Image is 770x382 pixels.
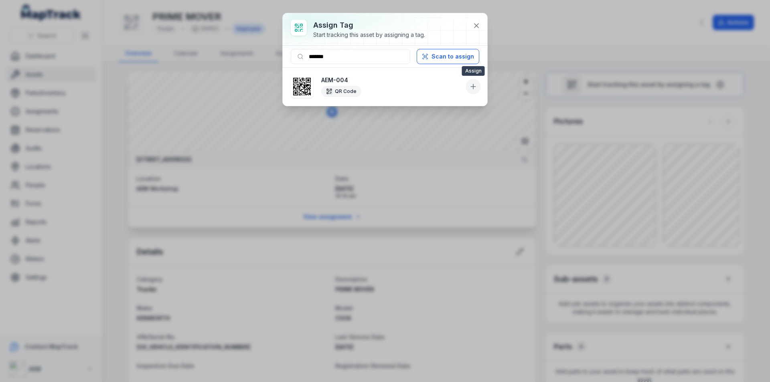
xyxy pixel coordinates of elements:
div: Start tracking this asset by assigning a tag. [313,31,425,39]
span: Assign [462,66,485,76]
div: QR Code [321,86,361,97]
strong: AEM-004 [321,76,462,84]
h3: Assign tag [313,20,425,31]
button: Scan to assign [417,49,479,64]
